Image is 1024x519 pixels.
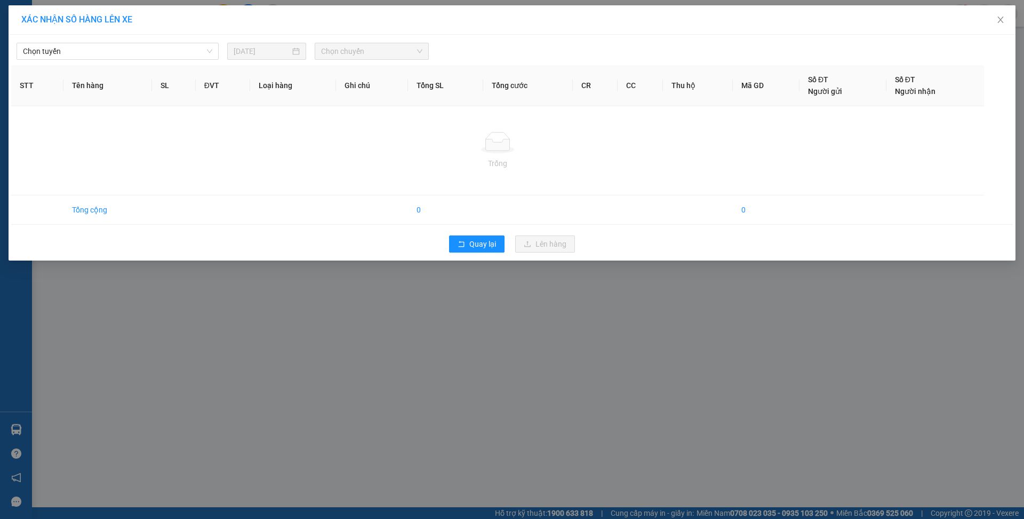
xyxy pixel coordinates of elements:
span: close [996,15,1005,24]
th: Loại hàng [250,65,336,106]
th: Mã GD [733,65,799,106]
th: ĐVT [196,65,250,106]
button: uploadLên hàng [515,235,575,253]
th: CC [618,65,663,106]
span: rollback [458,240,465,249]
td: 0 [733,195,799,225]
th: CR [573,65,618,106]
th: SL [152,65,195,106]
th: Thu hộ [663,65,732,106]
button: Close [986,5,1015,35]
span: Quay lại [469,238,496,250]
th: Ghi chú [336,65,409,106]
button: rollbackQuay lại [449,235,505,253]
th: Tổng cước [483,65,573,106]
span: Số ĐT [808,75,828,84]
th: Tên hàng [63,65,152,106]
td: 0 [408,195,483,225]
th: STT [11,65,63,106]
span: Chọn chuyến [321,43,422,59]
div: Trống [20,158,975,169]
span: Số ĐT [895,75,915,84]
input: 14/08/2025 [234,45,290,57]
th: Tổng SL [408,65,483,106]
td: Tổng cộng [63,195,152,225]
span: Người nhận [895,87,935,96]
span: XÁC NHẬN SỐ HÀNG LÊN XE [21,14,132,25]
span: Chọn tuyến [23,43,212,59]
span: Người gửi [808,87,842,96]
